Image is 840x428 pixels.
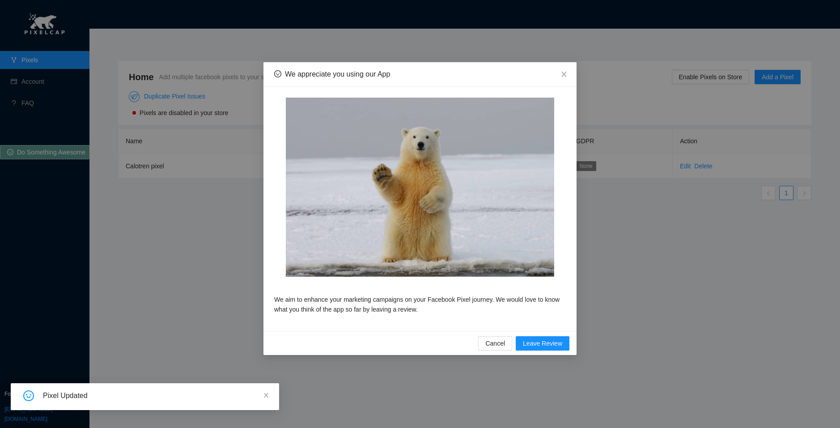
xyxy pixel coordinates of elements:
span: Leave Review [523,338,562,348]
span: close [263,392,269,398]
div: Pixel Updated [43,390,268,401]
span: smile [23,390,34,401]
img: polar-bear.jpg [286,98,554,277]
div: We appreciate you using our App [285,69,390,79]
span: Cancel [485,338,505,348]
span: close [560,71,568,78]
button: Cancel [478,336,512,351]
span: smile [274,70,281,77]
p: We aim to enhance your marketing campaigns on your Facebook Pixel journey. We would love to know ... [274,295,566,314]
button: Leave Review [516,336,569,351]
button: Close [552,62,577,87]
